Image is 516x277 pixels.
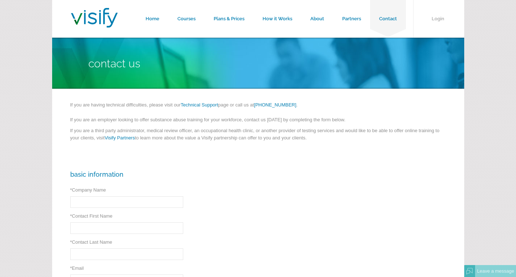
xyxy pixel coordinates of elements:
[254,102,296,108] a: [PHONE_NUMBER]
[70,171,446,178] h3: Basic Information
[70,239,112,245] label: Contact Last Name
[70,101,446,112] p: If you are having technical difficulties, please visit our page or call us at .
[70,127,446,145] p: If you are a third party administrator, medical review officer, an occupational health clinic, or...
[70,265,84,271] label: Email
[70,187,106,193] label: Company Name
[105,135,135,140] a: Visify Partners
[181,102,218,108] a: Technical Support
[71,8,118,28] img: Visify Training
[71,19,118,30] a: Visify Training
[466,268,473,274] img: Offline
[70,213,113,219] label: Contact First Name
[475,265,516,277] div: Leave a message
[88,57,140,70] span: Contact Us
[70,116,446,127] p: If you are an employer looking to offer substance abuse training for your workforce, contact us [...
